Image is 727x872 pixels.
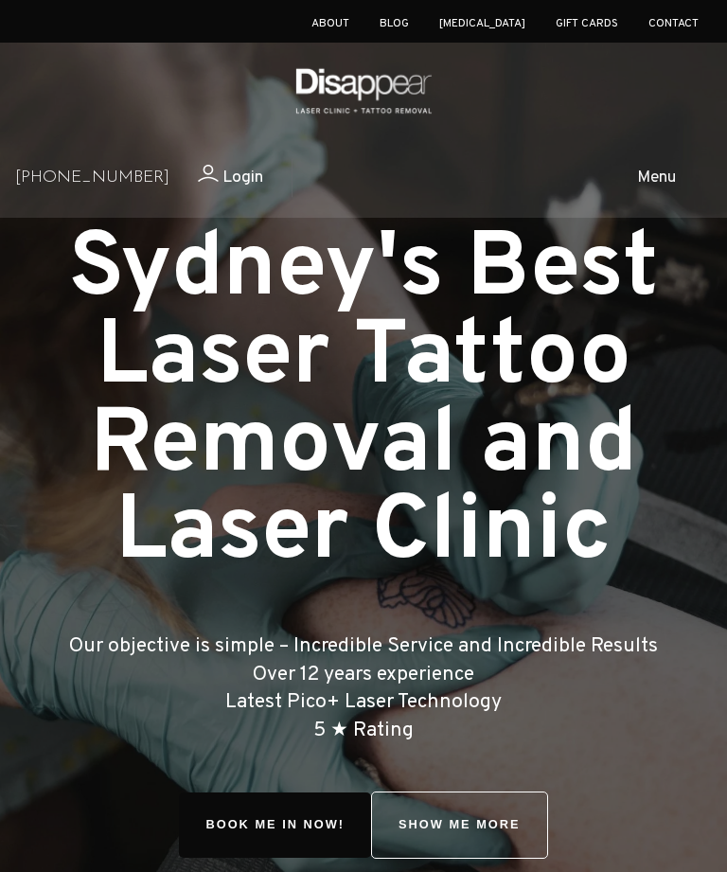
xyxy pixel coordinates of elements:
[30,227,697,578] h1: Sydney's Best Laser Tattoo Removal and Laser Clinic
[556,16,618,31] a: Gift Cards
[439,16,525,31] a: [MEDICAL_DATA]
[222,167,263,188] span: Login
[311,16,349,31] a: About
[15,165,169,192] a: [PHONE_NUMBER]
[380,16,409,31] a: Blog
[648,16,699,31] a: Contact
[179,792,371,858] a: BOOK ME IN NOW!
[179,792,371,858] span: Book Me In!
[373,148,718,208] ul: Open Mobile Menu
[637,165,676,192] span: Menu
[169,165,263,192] a: Login
[69,633,658,743] big: Our objective is simple – Incredible Service and Incredible Results Over 12 years experience Late...
[292,57,436,124] img: Disappear - Laser Clinic and Tattoo Removal Services in Sydney, Australia
[571,148,718,208] a: Menu
[371,792,548,859] a: SHOW ME MORE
